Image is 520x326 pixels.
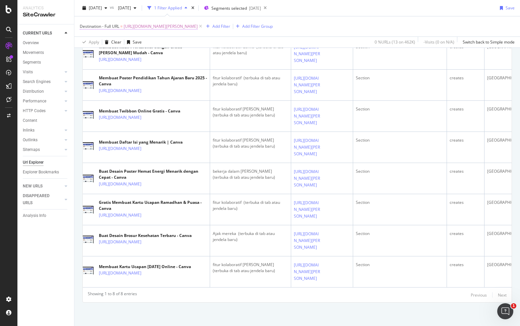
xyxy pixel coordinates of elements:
[99,199,207,212] div: Gratis Membuat Kartu Ucapan Ramadhan & Puasa - Canva
[99,139,183,145] div: Membuat Daftar Isi yang Menarik | Canva
[99,108,180,114] div: Membuat Twibbon Online Gratis - Canva
[23,137,38,144] div: Outlinks
[145,3,190,13] button: 1 Filter Applied
[23,169,59,176] div: Explorer Bookmarks
[99,270,141,276] a: [URL][DOMAIN_NAME]
[23,159,44,166] div: Url Explorer
[79,235,95,243] img: main image
[23,107,63,114] a: HTTP Codes
[89,39,99,45] div: Apply
[211,5,247,11] span: Segments selected
[80,37,99,48] button: Apply
[99,239,141,245] a: [URL][DOMAIN_NAME]
[356,262,444,268] div: Section
[115,3,139,13] button: [DATE]
[23,137,63,144] a: Outlinks
[23,107,46,114] div: HTTP Codes
[154,5,182,11] div: 1 Filter Applied
[23,69,63,76] a: Visits
[23,59,69,66] a: Segments
[213,106,288,118] div: fitur kolaboratif [PERSON_NAME] ⁠ (terbuka di tab atau jendela baru)
[23,49,69,56] a: Movements
[471,292,487,298] div: Previous
[23,78,63,85] a: Search Engines
[450,199,481,206] div: creates
[294,75,321,95] a: [URL][DOMAIN_NAME][PERSON_NAME]
[23,159,69,166] a: Url Explorer
[23,39,69,47] a: Overview
[450,75,481,81] div: creates
[23,117,69,124] a: Content
[463,39,515,45] div: Switch back to Simple mode
[23,30,52,37] div: CURRENT URLS
[294,262,321,282] a: [URL][DOMAIN_NAME][PERSON_NAME]
[23,11,69,19] div: SiteCrawler
[88,291,137,299] div: Showing 1 to 8 of 8 entries
[356,199,444,206] div: Section
[23,117,37,124] div: Content
[99,264,191,270] div: Membuat Kartu Ucapan [DATE] Online - Canva
[213,137,288,149] div: fitur kolaboratif [PERSON_NAME] ⁠ (terbuka di tab atau jendela baru)
[213,231,288,243] div: Ajak mereka ⁠ (terbuka di tab atau jendela baru)
[89,5,102,11] span: 2025 Sep. 28th
[23,146,63,153] a: Sitemaps
[190,5,196,11] div: times
[23,212,46,219] div: Analysis Info
[294,106,321,126] a: [URL][DOMAIN_NAME][PERSON_NAME]
[23,183,63,190] a: NEW URLS
[115,5,131,11] span: 2025 Sep. 7th
[511,303,516,309] span: 1
[203,22,230,30] button: Add Filter
[99,145,141,152] a: [URL][DOMAIN_NAME]
[497,303,513,319] iframe: Intercom live chat
[99,75,207,87] div: Membuat Poster Pendidikan Tahun Ajaran Baru 2025 - Canva
[23,88,63,95] a: Distribution
[498,292,507,298] div: Next
[356,168,444,174] div: Section
[356,106,444,112] div: Section
[233,22,273,30] button: Add Filter Group
[23,212,69,219] a: Analysis Info
[23,169,69,176] a: Explorer Bookmarks
[23,30,63,37] a: CURRENT URLS
[212,23,230,29] div: Add Filter
[79,141,95,150] img: main image
[375,39,415,45] div: 0 % URLs ( 13 on 462K )
[120,23,123,29] span: =
[23,5,69,11] div: Analytics
[242,23,273,29] div: Add Filter Group
[111,39,121,45] div: Clear
[23,69,33,76] div: Visits
[99,56,141,63] a: [URL][DOMAIN_NAME]
[99,212,141,219] a: [URL][DOMAIN_NAME]
[124,22,198,31] span: [URL][DOMAIN_NAME][PERSON_NAME]
[99,233,192,239] div: Buat Desain Brosur Kesehatan Terbaru - Canva
[213,44,288,56] div: fitur kolaboratif Canva ⁠ (terbuka di tab atau jendela baru)
[294,168,321,188] a: [URL][DOMAIN_NAME][PERSON_NAME]
[450,137,481,143] div: creates
[99,181,141,187] a: [URL][DOMAIN_NAME]
[356,137,444,143] div: Section
[213,199,288,212] div: fitur kolaboratif ⁠ (terbuka di tab atau jendela baru)
[506,5,515,11] div: Save
[356,231,444,237] div: Section
[23,88,44,95] div: Distribution
[213,75,288,87] div: fitur kolaboratif ⁠ (terbuka di tab atau jendela baru)
[497,3,515,13] button: Save
[79,266,95,274] img: main image
[450,168,481,174] div: creates
[460,37,515,48] button: Switch back to Simple mode
[23,39,39,47] div: Overview
[294,199,321,220] a: [URL][DOMAIN_NAME][PERSON_NAME]
[79,174,95,182] img: main image
[99,168,207,180] div: Buat Desain Poster Hemat Energi Menarik dengan Cepat - Canva
[23,78,51,85] div: Search Engines
[80,23,119,29] span: Destination - Full URL
[23,49,44,56] div: Movements
[294,231,321,251] a: [URL][DOMAIN_NAME][PERSON_NAME]
[294,44,321,64] a: [URL][DOMAIN_NAME][PERSON_NAME]
[356,75,444,81] div: Section
[23,146,40,153] div: Sitemaps
[23,183,43,190] div: NEW URLS
[498,291,507,299] button: Next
